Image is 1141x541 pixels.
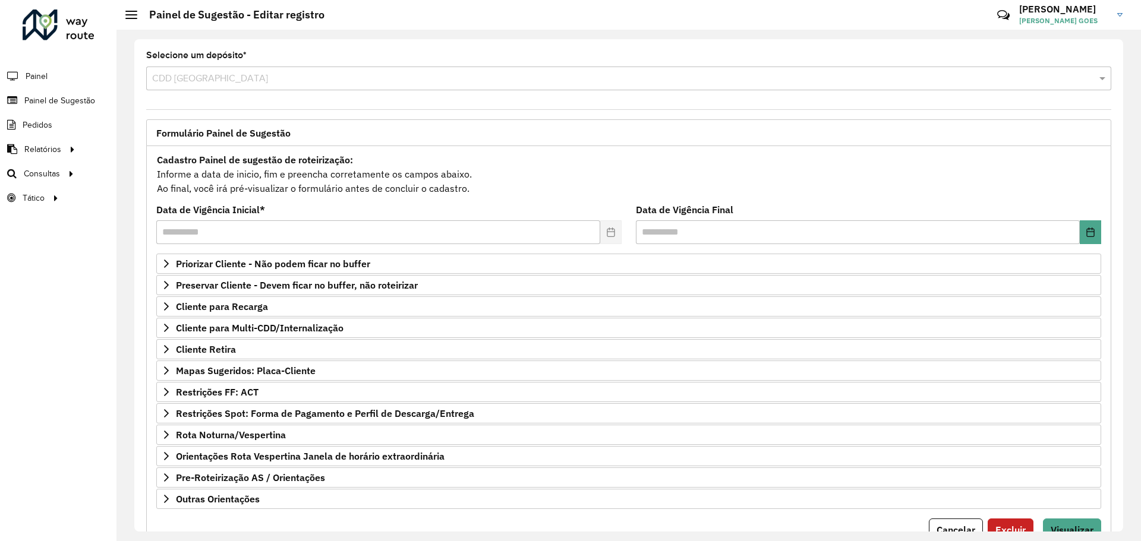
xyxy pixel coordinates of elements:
[156,254,1101,274] a: Priorizar Cliente - Não podem ficar no buffer
[156,339,1101,359] a: Cliente Retira
[156,360,1101,381] a: Mapas Sugeridos: Placa-Cliente
[157,154,353,166] strong: Cadastro Painel de sugestão de roteirização:
[176,387,259,397] span: Restrições FF: ACT
[176,344,236,354] span: Cliente Retira
[176,409,474,418] span: Restrições Spot: Forma de Pagamento e Perfil de Descarga/Entrega
[929,518,983,541] button: Cancelar
[176,430,286,439] span: Rota Noturna/Vespertina
[156,296,1101,317] a: Cliente para Recarga
[156,467,1101,488] a: Pre-Roteirização AS / Orientações
[156,318,1101,338] a: Cliente para Multi-CDD/Internalização
[24,167,60,180] span: Consultas
[146,48,247,62] label: Selecione um depósito
[156,382,1101,402] a: Restrições FF: ACT
[176,494,260,504] span: Outras Orientações
[1019,4,1108,15] h3: [PERSON_NAME]
[176,323,343,333] span: Cliente para Multi-CDD/Internalização
[137,8,324,21] h2: Painel de Sugestão - Editar registro
[988,518,1033,541] button: Excluir
[176,259,370,268] span: Priorizar Cliente - Não podem ficar no buffer
[23,192,45,204] span: Tático
[24,94,95,107] span: Painel de Sugestão
[176,280,418,290] span: Preservar Cliente - Devem ficar no buffer, não roteirizar
[991,2,1016,28] a: Contato Rápido
[1043,518,1101,541] button: Visualizar
[176,473,325,482] span: Pre-Roteirização AS / Orientações
[1019,15,1108,26] span: [PERSON_NAME] GOES
[156,425,1101,445] a: Rota Noturna/Vespertina
[176,451,445,461] span: Orientações Rota Vespertina Janela de horário extraordinária
[156,446,1101,466] a: Orientações Rota Vespertina Janela de horário extraordinária
[176,366,316,375] span: Mapas Sugeridos: Placa-Cliente
[24,143,61,156] span: Relatórios
[156,203,265,217] label: Data de Vigência Inicial
[1051,524,1093,536] span: Visualizar
[156,403,1101,423] a: Restrições Spot: Forma de Pagamento e Perfil de Descarga/Entrega
[26,70,48,83] span: Painel
[156,489,1101,509] a: Outras Orientações
[156,152,1101,196] div: Informe a data de inicio, fim e preencha corretamente os campos abaixo. Ao final, você irá pré-vi...
[23,119,52,131] span: Pedidos
[156,275,1101,295] a: Preservar Cliente - Devem ficar no buffer, não roteirizar
[636,203,733,217] label: Data de Vigência Final
[937,524,975,536] span: Cancelar
[176,302,268,311] span: Cliente para Recarga
[995,524,1026,536] span: Excluir
[1080,220,1101,244] button: Choose Date
[156,128,291,138] span: Formulário Painel de Sugestão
